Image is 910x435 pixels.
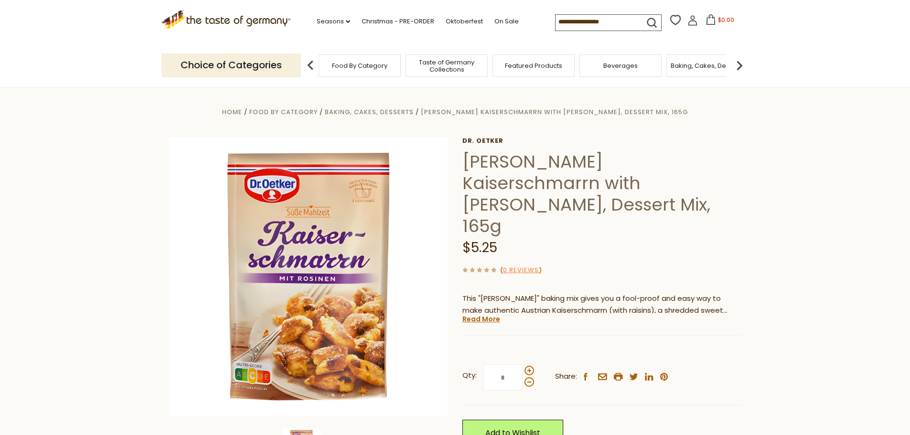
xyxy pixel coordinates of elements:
[462,137,742,145] a: Dr. Oetker
[301,56,320,75] img: previous arrow
[505,62,562,69] a: Featured Products
[325,107,414,117] a: Baking, Cakes, Desserts
[671,62,745,69] a: Baking, Cakes, Desserts
[500,265,542,275] span: ( )
[483,364,523,391] input: Qty:
[555,371,577,382] span: Share:
[317,16,350,27] a: Seasons
[222,107,242,117] a: Home
[494,16,519,27] a: On Sale
[169,137,448,416] img: Dr. Oetker Kaiser-Schmarrn
[332,62,387,69] a: Food By Category
[161,53,301,77] p: Choice of Categories
[408,59,485,73] a: Taste of Germany Collections
[446,16,483,27] a: Oktoberfest
[503,265,539,276] a: 0 Reviews
[462,293,728,327] span: This "[PERSON_NAME]" baking mix gives you a fool-proof and easy way to make authentic Austrian Ka...
[462,151,742,237] h1: [PERSON_NAME] Kaiserschmarrn with [PERSON_NAME], Dessert Mix, 165g
[462,370,477,382] strong: Qty:
[249,107,318,117] a: Food By Category
[718,16,734,24] span: $0.00
[421,107,688,117] a: [PERSON_NAME] Kaiserschmarrn with [PERSON_NAME], Dessert Mix, 165g
[730,56,749,75] img: next arrow
[362,16,434,27] a: Christmas - PRE-ORDER
[700,14,740,29] button: $0.00
[462,314,500,324] a: Read More
[603,62,638,69] a: Beverages
[462,238,497,257] span: $5.25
